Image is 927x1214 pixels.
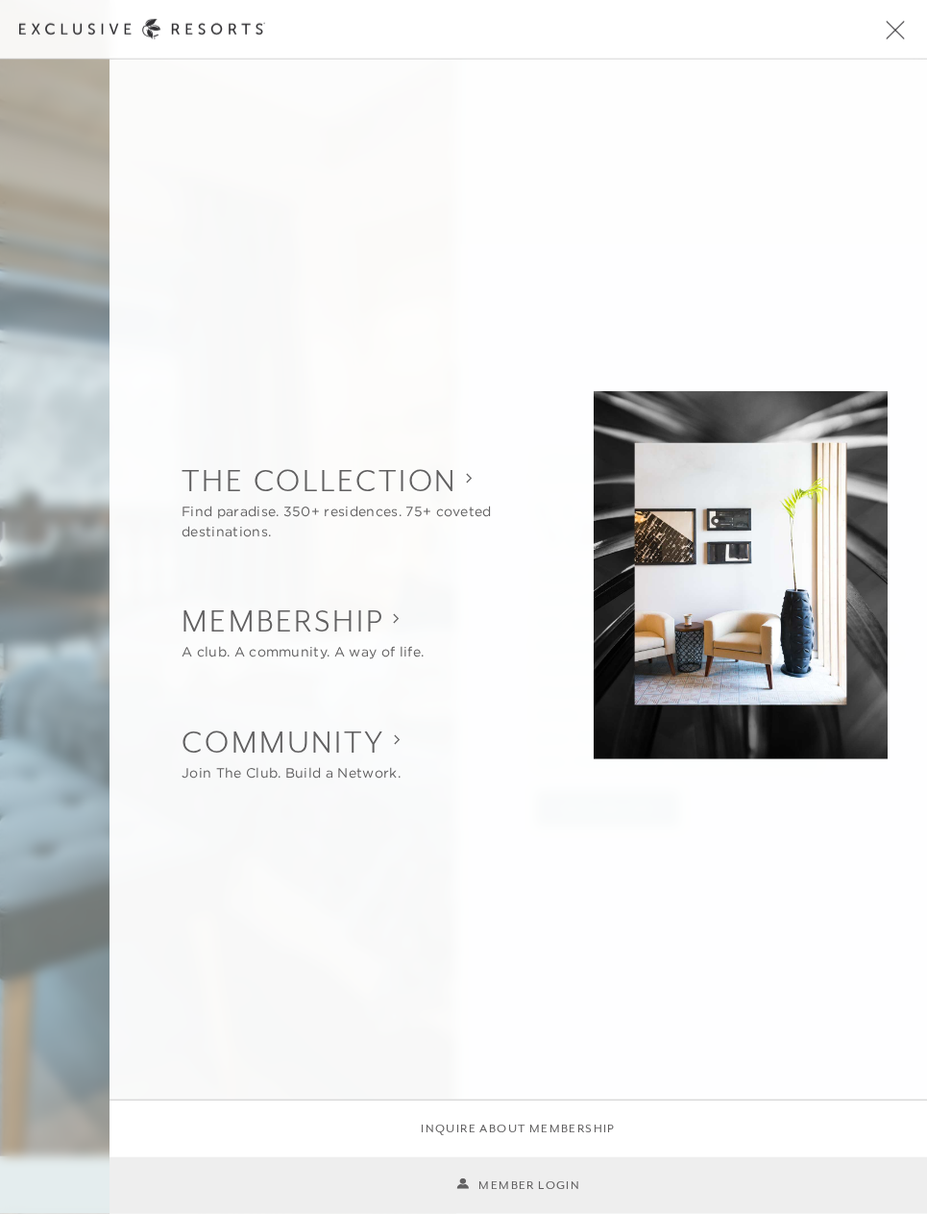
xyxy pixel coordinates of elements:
[182,502,536,542] div: Find paradise. 350+ residences. 75+ coveted destinations.
[182,600,424,662] button: Show Membership sub-navigation
[839,1126,927,1214] iframe: Qualified Messenger
[182,763,401,783] div: Join The Club. Build a Network.
[182,600,424,642] h2: Membership
[182,643,424,663] div: A club. A community. A way of life.
[883,23,908,37] button: Open navigation
[182,459,536,502] h2: The Collection
[182,459,536,542] button: Show The Collection sub-navigation
[182,721,401,763] h2: Community
[421,1120,616,1138] a: Inquire about membership
[182,721,401,783] button: Show Community sub-navigation
[456,1177,580,1195] a: Member Login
